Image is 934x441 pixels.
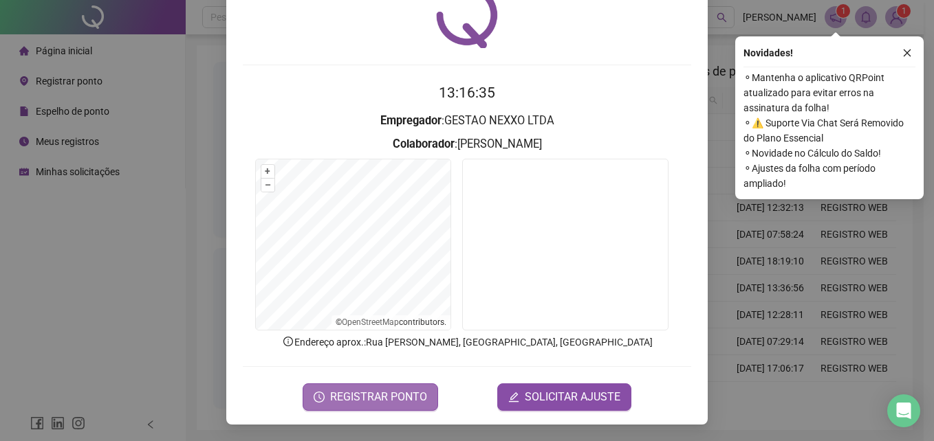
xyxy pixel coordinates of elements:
li: © contributors. [336,317,446,327]
p: Endereço aprox. : Rua [PERSON_NAME], [GEOGRAPHIC_DATA], [GEOGRAPHIC_DATA] [243,335,691,350]
span: close [902,48,912,58]
span: edit [508,392,519,403]
span: REGISTRAR PONTO [330,389,427,405]
button: editSOLICITAR AJUSTE [497,383,631,411]
span: ⚬ Mantenha o aplicativo QRPoint atualizado para evitar erros na assinatura da folha! [743,70,915,115]
span: info-circle [282,335,294,348]
div: Open Intercom Messenger [887,394,920,427]
span: clock-circle [314,392,325,403]
span: ⚬ Ajustes da folha com período ampliado! [743,161,915,191]
time: 13:16:35 [439,84,495,101]
h3: : [PERSON_NAME] [243,135,691,153]
button: REGISTRAR PONTO [303,383,438,411]
span: ⚬ Novidade no Cálculo do Saldo! [743,146,915,161]
strong: Empregador [380,114,442,127]
span: Novidades ! [743,45,793,60]
button: – [261,179,274,192]
h3: : GESTAO NEXXO LTDA [243,112,691,130]
span: ⚬ ⚠️ Suporte Via Chat Será Removido do Plano Essencial [743,115,915,146]
a: OpenStreetMap [342,317,399,327]
strong: Colaborador [393,137,455,150]
button: + [261,165,274,178]
span: SOLICITAR AJUSTE [525,389,620,405]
